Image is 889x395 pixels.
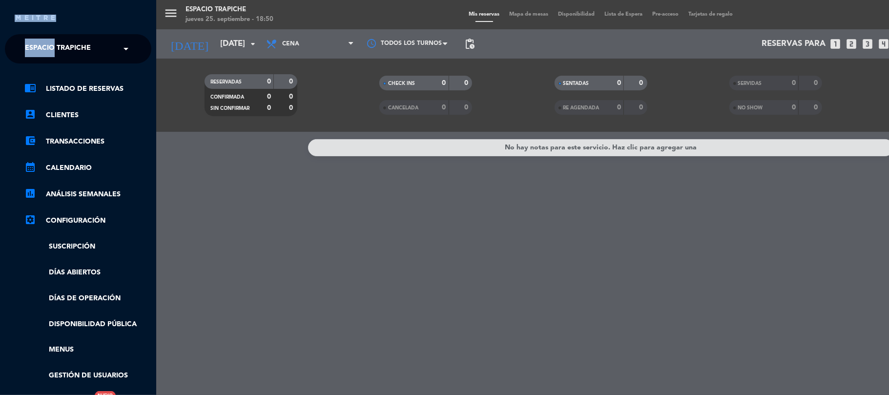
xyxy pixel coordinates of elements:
[24,267,151,278] a: Días abiertos
[24,188,151,200] a: assessmentANÁLISIS SEMANALES
[24,82,36,94] i: chrome_reader_mode
[24,136,151,147] a: account_balance_walletTransacciones
[24,187,36,199] i: assessment
[24,161,36,173] i: calendar_month
[24,214,36,226] i: settings_applications
[15,15,56,22] img: MEITRE
[24,241,151,252] a: Suscripción
[24,293,151,304] a: Días de Operación
[24,109,151,121] a: account_boxClientes
[24,370,151,381] a: Gestión de usuarios
[24,344,151,355] a: Menus
[24,83,151,95] a: chrome_reader_modeListado de Reservas
[25,39,91,59] span: Espacio Trapiche
[24,162,151,174] a: calendar_monthCalendario
[24,319,151,330] a: Disponibilidad pública
[24,108,36,120] i: account_box
[24,135,36,146] i: account_balance_wallet
[24,215,151,227] a: Configuración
